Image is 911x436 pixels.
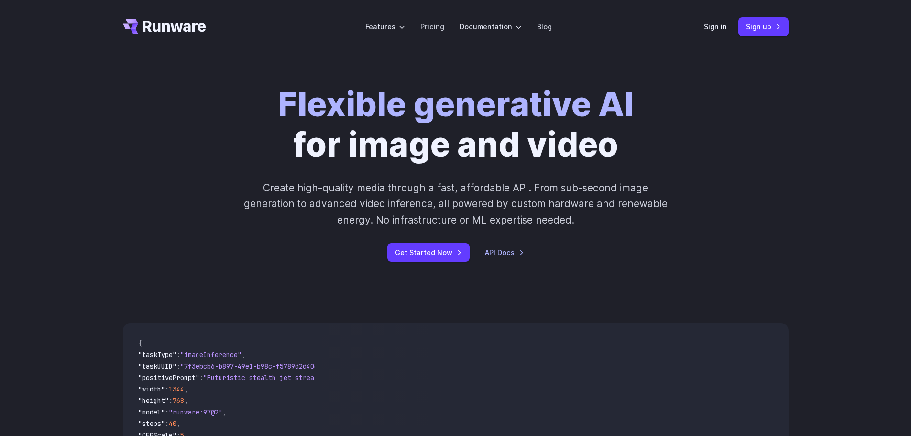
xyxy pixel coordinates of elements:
label: Documentation [460,21,522,32]
a: Pricing [420,21,444,32]
span: , [241,350,245,359]
span: "positivePrompt" [138,373,199,382]
p: Create high-quality media through a fast, affordable API. From sub-second image generation to adv... [242,180,669,228]
span: "model" [138,408,165,416]
span: { [138,339,142,347]
span: "taskType" [138,350,176,359]
span: : [165,408,169,416]
span: "steps" [138,419,165,428]
a: Get Started Now [387,243,470,262]
a: Go to / [123,19,206,34]
span: : [199,373,203,382]
span: "height" [138,396,169,405]
a: Sign up [738,17,789,36]
span: , [176,419,180,428]
span: : [165,385,169,393]
span: , [184,385,188,393]
span: : [176,350,180,359]
h1: for image and video [278,84,634,165]
span: , [184,396,188,405]
span: "7f3ebcb6-b897-49e1-b98c-f5789d2d40d7" [180,362,326,370]
span: 768 [173,396,184,405]
span: "imageInference" [180,350,241,359]
span: : [176,362,180,370]
a: Sign in [704,21,727,32]
span: "taskUUID" [138,362,176,370]
span: "width" [138,385,165,393]
span: : [165,419,169,428]
span: : [169,396,173,405]
span: , [222,408,226,416]
span: 40 [169,419,176,428]
a: API Docs [485,247,524,258]
a: Blog [537,21,552,32]
span: "runware:97@2" [169,408,222,416]
label: Features [365,21,405,32]
strong: Flexible generative AI [278,84,634,124]
span: 1344 [169,385,184,393]
span: "Futuristic stealth jet streaking through a neon-lit cityscape with glowing purple exhaust" [203,373,551,382]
